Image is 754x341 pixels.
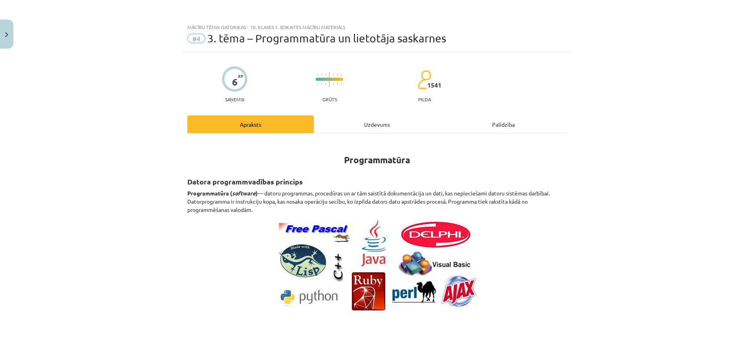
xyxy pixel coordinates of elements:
[314,115,440,133] div: Uzdevums
[321,74,322,76] img: icon-short-line-57e1e144782c952c97e751825c79c345078a6d821885a25fce030b3d8c18986b.svg
[337,83,338,85] img: icon-short-line-57e1e144782c952c97e751825c79c345078a6d821885a25fce030b3d8c18986b.svg
[418,97,431,102] p: pilda
[187,34,205,43] span: #4
[329,72,330,87] img: icon-long-line-d9ea69661e0d244f92f715978eff75569469978d946b2353a9bb055b3ed8787d.svg
[337,74,338,76] img: icon-short-line-57e1e144782c952c97e751825c79c345078a6d821885a25fce030b3d8c18986b.svg
[5,32,8,37] img: icon-close-lesson-0947bae3869378f0d4975bcd49f059093ad1ed9edebbc8119c70593378902aed.svg
[344,154,410,166] strong: Programmatūra
[207,32,446,45] span: 3. tēma – Programmatūra un lietotāja saskarnes
[187,177,303,186] strong: Datora programmvadības princips
[232,77,238,88] div: 6
[187,115,314,133] div: Apraksts
[322,97,337,102] p: Grūts
[417,70,431,89] img: students-c634bb4e5e11cddfef0936a35e636f08e4e9abd3cc4e673bd6f9a4125e45ecb1.svg
[187,190,258,197] strong: Programmatūra ( )
[341,74,342,76] img: icon-short-line-57e1e144782c952c97e751825c79c345078a6d821885a25fce030b3d8c18986b.svg
[238,74,243,78] span: XP
[333,83,334,85] img: icon-short-line-57e1e144782c952c97e751825c79c345078a6d821885a25fce030b3d8c18986b.svg
[427,82,441,89] span: 1541
[325,74,326,76] img: icon-short-line-57e1e144782c952c97e751825c79c345078a6d821885a25fce030b3d8c18986b.svg
[317,74,318,76] img: icon-short-line-57e1e144782c952c97e751825c79c345078a6d821885a25fce030b3d8c18986b.svg
[187,24,567,30] div: Mācību tēma: Datorikas - 10. klases 1. ieskaites mācību materiāls
[333,74,334,76] img: icon-short-line-57e1e144782c952c97e751825c79c345078a6d821885a25fce030b3d8c18986b.svg
[321,83,322,85] img: icon-short-line-57e1e144782c952c97e751825c79c345078a6d821885a25fce030b3d8c18986b.svg
[325,83,326,85] img: icon-short-line-57e1e144782c952c97e751825c79c345078a6d821885a25fce030b3d8c18986b.svg
[317,83,318,85] img: icon-short-line-57e1e144782c952c97e751825c79c345078a6d821885a25fce030b3d8c18986b.svg
[440,115,567,133] div: Palīdzība
[341,83,342,85] img: icon-short-line-57e1e144782c952c97e751825c79c345078a6d821885a25fce030b3d8c18986b.svg
[222,97,247,102] p: Saņemsi
[232,190,256,197] em: software
[187,189,567,214] p: — datoru programmas, procedūras un ar tām saistītā dokumentācija un dati, kas nepieciešami datoru...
